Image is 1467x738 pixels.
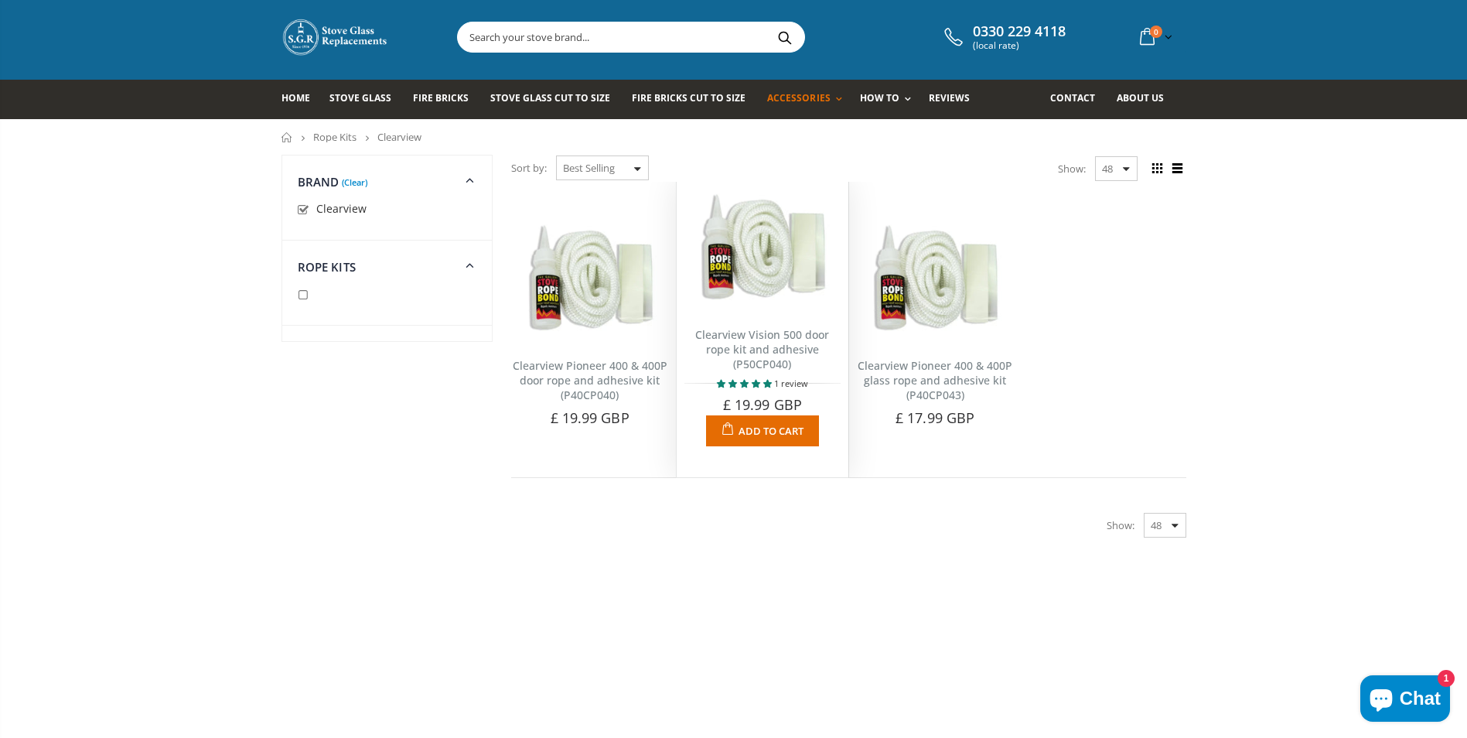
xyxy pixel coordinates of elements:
[1149,160,1166,177] span: Grid view
[632,91,745,104] span: Fire Bricks Cut To Size
[298,259,356,275] span: Rope Kits
[695,327,829,371] a: Clearview Vision 500 door rope kit and adhesive (P50CP040)
[768,22,803,52] button: Search
[413,91,469,104] span: Fire Bricks
[1356,675,1455,726] inbox-online-store-chat: Shopify online store chat
[717,378,774,389] span: 5.00 stars
[513,358,667,402] a: Clearview Pioneer 400 & 400P door rope and adhesive kit (P40CP040)
[723,395,802,414] span: £ 19.99 GBP
[551,408,629,427] span: £ 19.99 GBP
[896,408,974,427] span: £ 17.99 GBP
[1150,26,1162,38] span: 0
[774,378,808,389] span: 1 review
[857,220,1013,340] img: Clearview Pioneer 400 & 400P glass rope and adhesive kit (P40CP043)
[1117,80,1175,119] a: About us
[1134,22,1175,52] a: 0
[1107,513,1134,538] span: Show:
[706,415,818,446] button: Add to Cart
[860,91,899,104] span: How To
[298,174,339,190] span: Brand
[1050,80,1107,119] a: Contact
[929,80,981,119] a: Reviews
[929,91,970,104] span: Reviews
[973,23,1066,40] span: 0330 229 4118
[511,155,547,182] span: Sort by:
[281,91,310,104] span: Home
[490,80,622,119] a: Stove Glass Cut To Size
[940,23,1066,51] a: 0330 229 4118 (local rate)
[860,80,919,119] a: How To
[858,358,1012,402] a: Clearview Pioneer 400 & 400P glass rope and adhesive kit (P40CP043)
[767,80,849,119] a: Accessories
[281,18,390,56] img: Stove Glass Replacement
[632,80,757,119] a: Fire Bricks Cut To Size
[342,180,367,184] a: (Clear)
[739,424,803,438] span: Add to Cart
[490,91,610,104] span: Stove Glass Cut To Size
[413,80,480,119] a: Fire Bricks
[512,220,668,340] img: Clearview Pioneer 400 door rope kit (P40CP040)
[1058,156,1086,181] span: Show:
[973,40,1066,51] span: (local rate)
[313,130,357,144] a: Rope Kits
[281,132,293,142] a: Home
[767,91,830,104] span: Accessories
[377,130,421,144] span: Clearview
[316,201,367,216] span: Clearview
[684,190,841,309] img: Clearview Vision 500 door rope kit and adhesive (P50CP040)
[329,91,391,104] span: Stove Glass
[281,80,322,119] a: Home
[329,80,403,119] a: Stove Glass
[458,22,977,52] input: Search your stove brand...
[1169,160,1186,177] span: List view
[1117,91,1164,104] span: About us
[1050,91,1095,104] span: Contact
